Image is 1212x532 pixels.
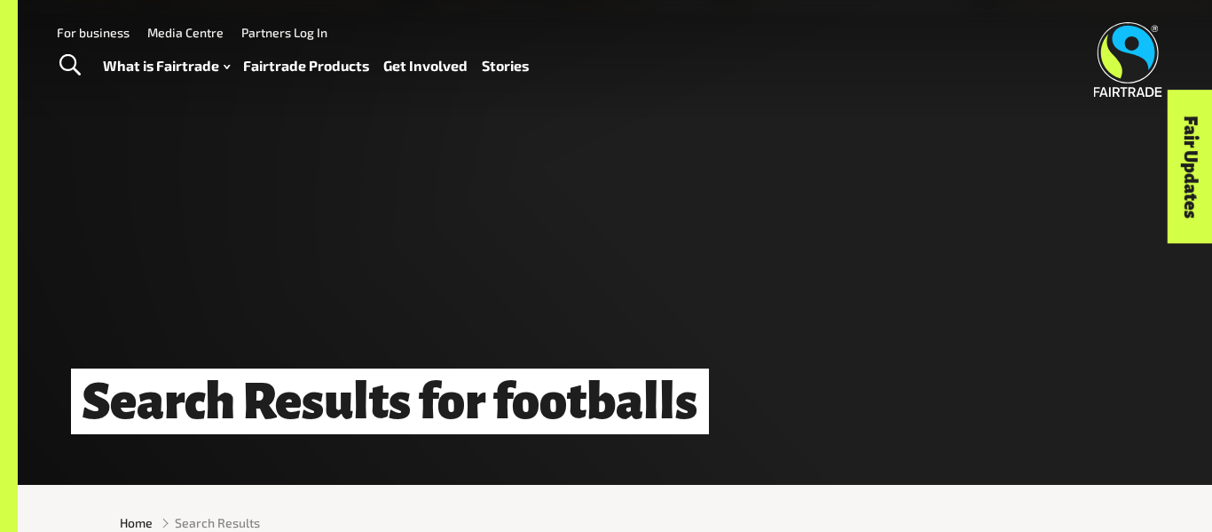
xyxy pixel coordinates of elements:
[147,25,224,40] a: Media Centre
[383,53,468,79] a: Get Involved
[175,513,260,532] span: Search Results
[120,513,153,532] a: Home
[482,53,529,79] a: Stories
[241,25,327,40] a: Partners Log In
[57,25,130,40] a: For business
[243,53,369,79] a: Fairtrade Products
[71,369,709,434] h1: Search Results for footballs
[48,44,91,88] a: Toggle Search
[103,53,230,79] a: What is Fairtrade
[1094,22,1162,97] img: Fairtrade Australia New Zealand logo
